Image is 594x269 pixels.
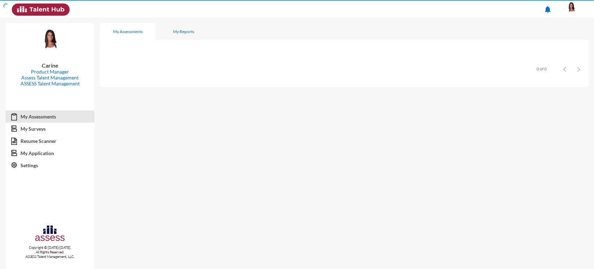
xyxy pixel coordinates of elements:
[6,135,94,147] a: Resume Scanner
[36,29,64,49] img: b63dac60-c124-11ea-b896-7f3761cfa582_Carine.PNG
[11,75,89,80] p: Assess Talent Management
[6,159,94,172] a: Settings
[6,110,94,123] a: My Assessments
[34,224,65,244] img: assesscompany-logo.png
[537,66,547,71] div: 0 of 0
[572,62,586,76] button: Next page
[11,80,89,86] p: ASSESS Talent Management
[113,29,143,34] div: My Assessments
[544,5,552,14] mat-icon: notifications
[173,29,194,34] div: My Reports
[558,62,572,76] button: Previous page
[6,123,94,135] a: My Surveys
[11,69,89,75] p: Product Manager
[6,147,94,160] a: My Application
[11,62,89,69] p: Carine
[6,245,94,259] p: Copyright © [DATE]-[DATE]. All Rights Reserved. ASSESS Talent Management, LLC.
